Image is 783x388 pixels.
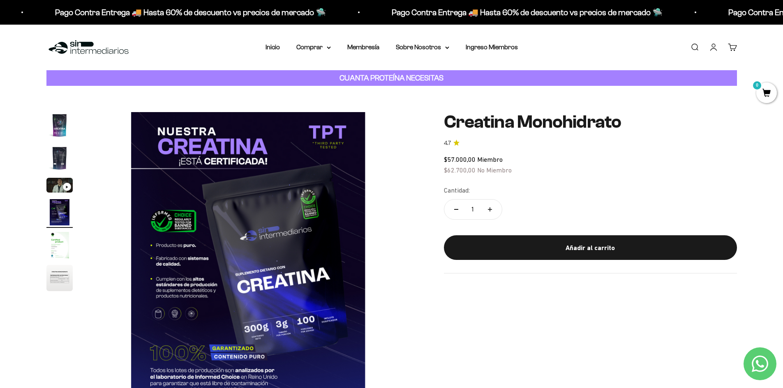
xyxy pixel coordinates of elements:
button: Ir al artículo 6 [46,265,73,294]
button: Ir al artículo 5 [46,232,73,261]
span: Miembro [477,156,503,163]
img: Creatina Monohidrato [46,232,73,258]
p: Para decidirte a comprar este suplemento, ¿qué información específica sobre su pureza, origen o c... [10,13,170,51]
span: $57.000,00 [444,156,476,163]
input: Otra (por favor especifica) [27,124,169,137]
img: Creatina Monohidrato [46,145,73,171]
button: Ir al artículo 4 [46,199,73,228]
strong: CUANTA PROTEÍNA NECESITAS [340,73,443,82]
span: No Miembro [477,166,512,174]
span: Enviar [135,142,169,156]
mark: 0 [752,80,762,90]
button: Ir al artículo 3 [46,178,73,195]
summary: Sobre Nosotros [396,42,449,53]
button: Aumentar cantidad [478,200,502,219]
label: Cantidad: [444,185,470,196]
p: Pago Contra Entrega 🚚 Hasta 60% de descuento vs precios de mercado 🛸 [53,6,324,19]
img: Creatina Monohidrato [46,199,73,225]
div: Añadir al carrito [460,243,721,253]
a: 4.74.7 de 5.0 estrellas [444,139,737,148]
a: Membresía [347,44,379,51]
img: Creatina Monohidrato [46,265,73,291]
summary: Comprar [296,42,331,53]
button: Ir al artículo 1 [46,112,73,141]
button: Enviar [134,142,170,156]
div: Certificaciones de calidad [10,90,170,105]
a: 0 [756,89,777,98]
div: País de origen de ingredientes [10,74,170,88]
button: Añadir al carrito [444,235,737,260]
a: Ingreso Miembros [466,44,518,51]
img: Creatina Monohidrato [46,112,73,138]
div: Detalles sobre ingredientes "limpios" [10,57,170,72]
span: $62.700,00 [444,166,476,174]
button: Reducir cantidad [444,200,468,219]
span: 4.7 [444,139,451,148]
button: Ir al artículo 2 [46,145,73,174]
a: Inicio [266,44,280,51]
p: Pago Contra Entrega 🚚 Hasta 60% de descuento vs precios de mercado 🛸 [390,6,661,19]
h1: Creatina Monohidrato [444,112,737,132]
div: Comparativa con otros productos similares [10,107,170,121]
